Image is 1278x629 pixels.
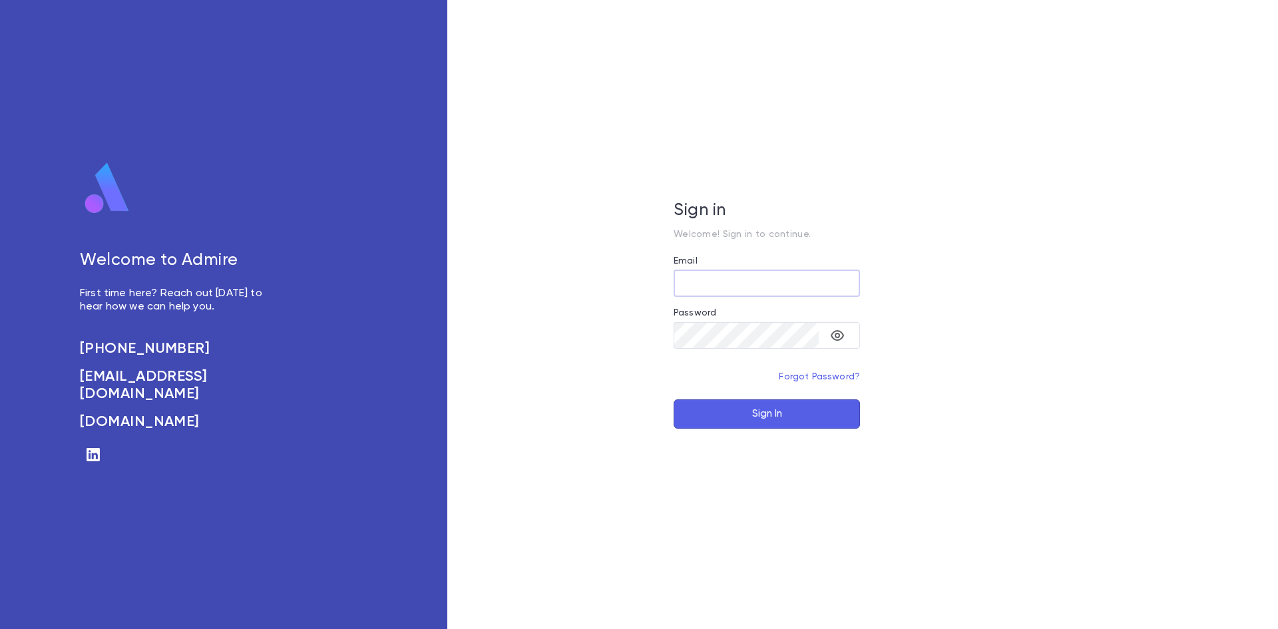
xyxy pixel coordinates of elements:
h5: Sign in [674,201,860,221]
p: First time here? Reach out [DATE] to hear how we can help you. [80,287,277,314]
h5: Welcome to Admire [80,251,277,271]
a: [PHONE_NUMBER] [80,340,277,357]
a: [DOMAIN_NAME] [80,413,277,431]
label: Password [674,308,716,318]
button: toggle password visibility [824,322,851,349]
img: logo [80,162,134,215]
a: [EMAIL_ADDRESS][DOMAIN_NAME] [80,368,277,403]
button: Sign In [674,399,860,429]
label: Email [674,256,698,266]
a: Forgot Password? [779,372,860,381]
p: Welcome! Sign in to continue. [674,229,860,240]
